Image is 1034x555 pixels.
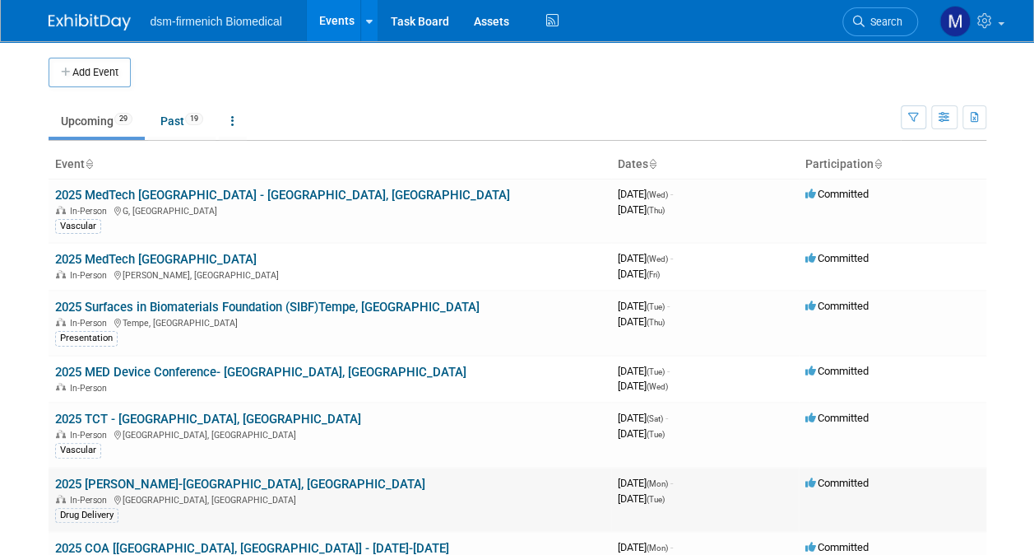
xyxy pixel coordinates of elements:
[842,7,918,36] a: Search
[874,157,882,170] a: Sort by Participation Type
[49,58,131,87] button: Add Event
[647,495,665,504] span: (Tue)
[55,188,510,203] a: 2025 MedTech [GEOGRAPHIC_DATA] - [GEOGRAPHIC_DATA], [GEOGRAPHIC_DATA]
[647,479,668,488] span: (Mon)
[805,412,869,424] span: Committed
[49,14,131,30] img: ExhibitDay
[56,206,66,214] img: In-Person Event
[55,443,101,458] div: Vascular
[805,477,869,489] span: Committed
[647,367,665,376] span: (Tue)
[70,430,112,441] span: In-Person
[55,331,118,346] div: Presentation
[805,300,869,312] span: Committed
[618,380,668,392] span: [DATE]
[647,382,668,391] span: (Wed)
[611,151,799,179] th: Dates
[647,254,668,264] span: (Wed)
[618,315,665,328] span: [DATE]
[55,219,101,234] div: Vascular
[618,268,660,280] span: [DATE]
[618,412,668,424] span: [DATE]
[56,383,66,391] img: In-Person Event
[70,270,112,281] span: In-Person
[55,427,605,441] div: [GEOGRAPHIC_DATA], [GEOGRAPHIC_DATA]
[667,300,670,312] span: -
[647,414,663,423] span: (Sat)
[55,203,605,217] div: G, [GEOGRAPHIC_DATA]
[70,206,112,217] span: In-Person
[55,315,605,329] div: Tempe, [GEOGRAPHIC_DATA]
[618,477,673,489] span: [DATE]
[618,203,665,216] span: [DATE]
[647,430,665,439] span: (Tue)
[805,188,869,200] span: Committed
[618,252,673,264] span: [DATE]
[55,477,425,492] a: 2025 [PERSON_NAME]-[GEOGRAPHIC_DATA], [GEOGRAPHIC_DATA]
[618,541,673,553] span: [DATE]
[55,492,605,506] div: [GEOGRAPHIC_DATA], [GEOGRAPHIC_DATA]
[670,188,673,200] span: -
[55,508,118,523] div: Drug Delivery
[70,318,112,329] span: In-Person
[56,270,66,278] img: In-Person Event
[55,252,257,267] a: 2025 MedTech [GEOGRAPHIC_DATA]
[55,412,361,427] a: 2025 TCT - [GEOGRAPHIC_DATA], [GEOGRAPHIC_DATA]
[665,412,668,424] span: -
[670,541,673,553] span: -
[55,300,480,315] a: 2025 Surfaces in Biomaterials Foundation (SIBF)Tempe, [GEOGRAPHIC_DATA]
[49,151,611,179] th: Event
[805,541,869,553] span: Committed
[647,302,665,311] span: (Tue)
[805,252,869,264] span: Committed
[647,318,665,327] span: (Thu)
[148,105,216,137] a: Past19
[185,113,203,125] span: 19
[865,16,902,28] span: Search
[56,318,66,326] img: In-Person Event
[647,206,665,215] span: (Thu)
[70,383,112,394] span: In-Person
[49,105,145,137] a: Upcoming29
[618,365,670,377] span: [DATE]
[114,113,132,125] span: 29
[647,270,660,279] span: (Fri)
[670,477,673,489] span: -
[647,543,668,553] span: (Mon)
[648,157,656,170] a: Sort by Start Date
[670,252,673,264] span: -
[939,6,971,37] img: Melanie Davison
[618,188,673,200] span: [DATE]
[805,365,869,377] span: Committed
[56,430,66,438] img: In-Person Event
[618,427,665,440] span: [DATE]
[667,365,670,377] span: -
[70,495,112,506] span: In-Person
[55,268,605,281] div: [PERSON_NAME], [GEOGRAPHIC_DATA]
[618,492,665,505] span: [DATE]
[55,365,466,380] a: 2025 MED Device Conference- [GEOGRAPHIC_DATA], [GEOGRAPHIC_DATA]
[799,151,986,179] th: Participation
[56,495,66,503] img: In-Person Event
[618,300,670,312] span: [DATE]
[151,15,282,28] span: dsm-firmenich Biomedical
[647,190,668,199] span: (Wed)
[85,157,93,170] a: Sort by Event Name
